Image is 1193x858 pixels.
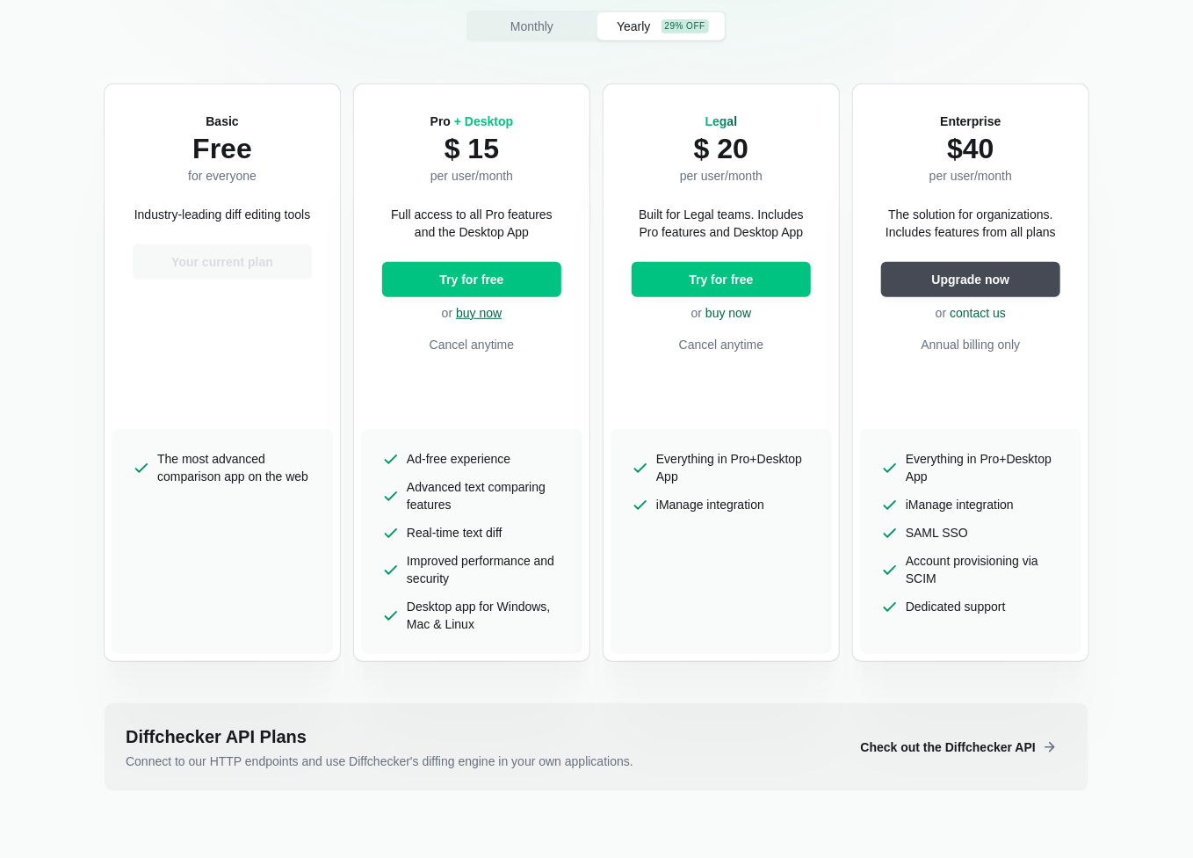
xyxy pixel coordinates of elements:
p: Cancel anytime [382,336,561,353]
p: $40 [929,130,1012,167]
span: Your current plan [168,253,277,271]
p: $ 15 [430,130,514,167]
div: 29% off [662,19,709,33]
p: per user/month [680,167,763,185]
p: per user/month [929,167,1012,185]
p: or [382,304,561,322]
p: Industry-leading diff editing tools [134,206,311,223]
p: The solution for organizations. Includes features from all plans [881,206,1060,241]
span: Upgrade now [929,271,1014,288]
button: Try for free [382,262,561,297]
span: Legal [705,114,738,128]
span: iManage integration [906,496,1014,513]
p: Connect to our HTTP endpoints and use Diffchecker's diffing engine in your own applications. [126,753,833,770]
a: buy now [705,306,751,320]
a: Check out the Diffchecker API [847,749,1067,763]
span: + Desktop [454,114,513,128]
p: $ 20 [680,130,763,167]
span: Try for free [685,271,756,288]
span: Advanced text comparing features [407,478,561,513]
span: SAML SSO [906,524,968,542]
span: Monthly [507,18,557,35]
h2: Diffchecker API Plans [126,724,833,749]
p: for everyone [188,167,257,185]
h2: Basic [188,113,257,130]
button: Your current plan [133,244,312,280]
h2: Pro [430,113,514,130]
a: buy now [456,306,502,320]
p: Full access to all Pro features and the Desktop App [382,206,561,241]
button: Yearly29% off [597,12,725,40]
span: The most advanced comparison app on the web [157,450,312,485]
p: Built for Legal teams. Includes Pro features and Desktop App [632,206,811,241]
span: iManage integration [656,496,764,513]
span: Everything in Pro+Desktop App [906,450,1060,485]
span: Account provisioning via SCIM [906,552,1060,587]
span: Yearly [613,18,654,35]
h2: Enterprise [929,113,1012,130]
p: Cancel anytime [632,336,811,353]
button: Try for free [632,262,811,297]
span: Dedicated support [906,598,1006,615]
span: Everything in Pro+Desktop App [656,450,811,485]
span: Improved performance and security [407,552,561,587]
p: per user/month [430,167,514,185]
button: Check out the Diffchecker API [847,730,1067,765]
p: Annual billing only [881,336,1060,353]
span: Try for free [436,271,507,288]
button: Upgrade now [881,262,1060,297]
span: Check out the Diffchecker API [857,738,1039,756]
a: contact us [950,306,1006,320]
span: Desktop app for Windows, Mac & Linux [407,598,561,633]
p: or [881,304,1060,322]
p: or [632,304,811,322]
p: Free [188,130,257,167]
button: Monthly [468,12,596,40]
span: Real-time text diff [407,524,503,542]
span: Ad-free experience [407,450,510,468]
